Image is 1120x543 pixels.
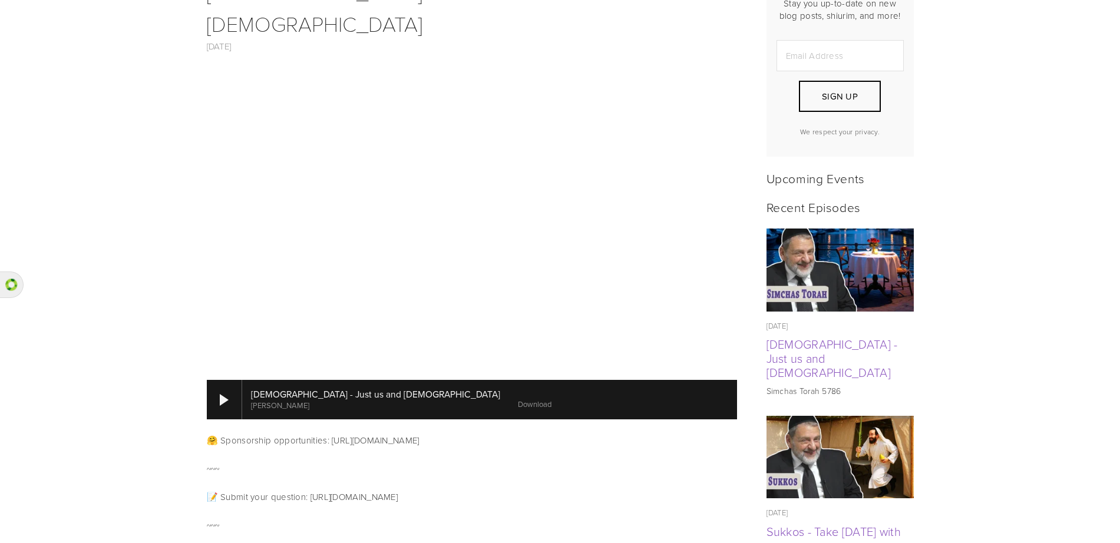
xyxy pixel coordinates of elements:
h2: Recent Episodes [767,200,914,214]
input: Email Address [777,40,904,71]
p: Simchas Torah 5786 [767,385,914,397]
a: Download [518,399,551,409]
a: Sukkos - Take Yom Kippur with you [767,416,914,499]
p: 🤗 Sponsorship opportunities: [URL][DOMAIN_NAME] [207,433,737,448]
time: [DATE] [767,320,788,331]
p: ~~~ [207,462,737,476]
iframe: YouTube video player [207,68,737,366]
img: Sukkos - Take Yom Kippur with you [766,416,914,499]
p: We respect your privacy. [777,127,904,137]
p: ~~~ [207,518,737,532]
a: [DEMOGRAPHIC_DATA] - Just us and [DEMOGRAPHIC_DATA] [767,336,898,380]
button: Sign Up [799,81,880,112]
img: Simchas Torah - Just us and Hashem [766,229,914,312]
p: 📝 Submit your question: [URL][DOMAIN_NAME] [207,490,737,504]
a: [DATE] [207,40,232,52]
a: Simchas Torah - Just us and Hashem [767,229,914,312]
span: Sign Up [822,90,858,102]
time: [DATE] [767,507,788,518]
h2: Upcoming Events [767,171,914,186]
